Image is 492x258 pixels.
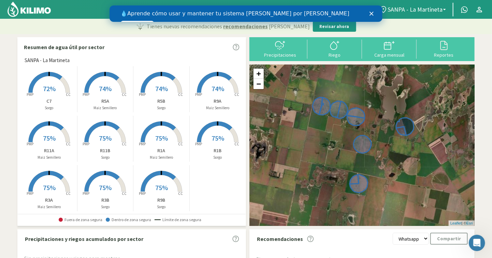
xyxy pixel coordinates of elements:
[195,92,202,97] tspan: PMP
[99,183,112,192] span: 75%
[77,147,133,154] p: R11B
[66,191,71,196] tspan: CC
[27,191,33,196] tspan: PMP
[254,79,264,89] a: Zoom out
[133,147,189,154] p: R1A
[43,183,56,192] span: 75%
[133,98,189,105] p: R5B
[450,221,462,225] a: Leaflet
[417,40,471,58] button: Reportes
[77,105,133,111] p: Maiz Semillero
[11,15,45,24] a: Ver videos
[212,84,224,93] span: 74%
[24,43,104,51] p: Resumen de agua útil por sector
[388,6,443,13] span: SANPA - La Martineta
[21,155,77,160] p: Maiz Semillero
[155,183,168,192] span: 75%
[77,204,133,210] p: Sorgo
[77,98,133,105] p: R5A
[212,134,224,142] span: 75%
[419,53,469,57] div: Reportes
[99,84,112,93] span: 74%
[43,134,56,142] span: 75%
[362,40,417,58] button: Carga mensual
[309,53,360,57] div: Riego
[320,23,349,30] p: Revisar ahora
[449,220,475,226] div: | ©
[77,197,133,204] p: R3B
[190,155,246,160] p: Sorgo
[469,235,485,251] iframe: Intercom live chat
[260,6,267,10] div: Cerrar
[195,142,202,147] tspan: PMP
[122,92,127,97] tspan: CC
[21,98,77,105] p: C7
[99,134,112,142] span: 75%
[25,235,143,243] p: Precipitaciones y riegos acumulados por sector
[190,98,246,105] p: R9A
[139,191,146,196] tspan: PMP
[307,40,362,58] button: Riego
[106,217,151,222] span: Dentro de zona segura
[66,142,71,147] tspan: CC
[122,142,127,147] tspan: CC
[139,142,146,147] tspan: PMP
[234,92,239,97] tspan: CC
[257,235,303,243] p: Recomendaciones
[253,40,307,58] button: Precipitaciones
[21,147,77,154] p: R11A
[254,69,264,79] a: Zoom in
[21,204,77,210] p: Maiz Semillero
[155,217,201,222] span: Límite de zona segura
[255,53,305,57] div: Precipitaciones
[178,142,183,147] tspan: CC
[43,84,56,93] span: 72%
[77,155,133,160] p: Sorgo
[27,92,33,97] tspan: PMP
[139,92,146,97] tspan: PMP
[110,5,382,22] iframe: Intercom live chat banner
[133,105,189,111] p: Sorgo
[21,105,77,111] p: Sorgo
[59,217,102,222] span: Fuera de zona segura
[190,105,246,111] p: Maiz Semillero
[83,92,89,97] tspan: PMP
[269,22,310,30] span: [PERSON_NAME]
[364,53,415,57] div: Carga mensual
[133,197,189,204] p: R9B
[7,1,52,17] img: Kilimo
[178,191,183,196] tspan: CC
[147,22,310,30] p: Tienes nuevas recomendaciones
[83,142,89,147] tspan: PMP
[223,22,268,30] span: recomendaciones
[21,197,77,204] p: R3A
[83,191,89,196] tspan: PMP
[190,147,246,154] p: R1B
[155,84,168,93] span: 74%
[466,221,473,225] a: Esri
[133,155,189,160] p: Maiz Semillero
[155,134,168,142] span: 75%
[178,92,183,97] tspan: CC
[66,92,71,97] tspan: CC
[25,57,70,64] span: SANPA - La Martineta
[122,191,127,196] tspan: CC
[234,142,239,147] tspan: CC
[27,142,33,147] tspan: PMP
[313,21,356,32] button: Revisar ahora
[133,204,189,210] p: Sorgo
